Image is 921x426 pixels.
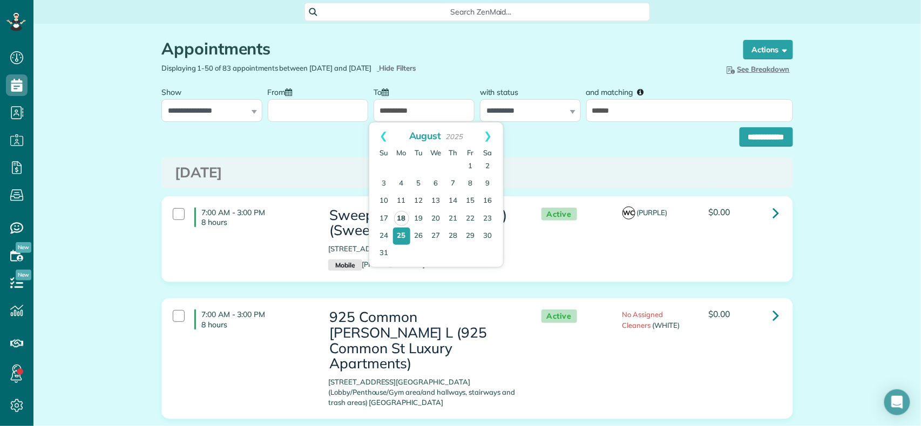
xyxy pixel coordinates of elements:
[153,63,477,73] div: Displaying 1-50 of 83 appointments between [DATE] and [DATE]
[446,132,463,141] span: 2025
[376,175,393,193] a: 3
[709,207,730,217] span: $0.00
[409,129,442,141] span: August
[462,193,479,210] a: 15
[194,208,312,227] h4: 7:00 AM - 3:00 PM
[376,210,393,228] a: 17
[410,228,428,245] a: 26
[445,193,462,210] a: 14
[479,175,497,193] a: 9
[721,63,793,75] button: See Breakdown
[462,210,479,228] a: 22
[462,175,479,193] a: 8
[328,259,362,271] small: Mobile
[428,210,445,228] a: 20
[586,81,652,101] label: and matching
[637,208,668,217] span: (PURPLE)
[393,228,410,245] a: 25
[479,210,497,228] a: 23
[377,64,417,72] a: Hide Filters
[541,310,577,323] span: Active
[393,175,410,193] a: 4
[541,208,577,221] span: Active
[468,148,474,157] span: Friday
[431,148,442,157] span: Wednesday
[479,228,497,245] a: 30
[380,63,417,73] span: Hide Filters
[652,321,680,329] span: (WHITE)
[445,228,462,245] a: 28
[622,310,663,329] span: No Assigned Cleaners
[175,165,780,181] h3: [DATE]
[328,208,519,238] h3: Sweeping Hands (Laundry) (Sweeping Hands)
[479,158,497,175] a: 2
[393,193,410,210] a: 11
[328,310,519,371] h3: 925 Common [PERSON_NAME] L (925 Common St Luxury Apartments)
[884,389,910,415] div: Open Intercom Messenger
[16,270,31,280] span: New
[328,377,519,408] p: [STREET_ADDRESS][GEOGRAPHIC_DATA] (Lobby/Penthouse/Gym area/and hallways, stairways and trash are...
[479,193,497,210] a: 16
[201,217,312,227] p: 8 hours
[376,228,393,245] a: 24
[397,148,407,157] span: Monday
[462,158,479,175] a: 1
[380,148,389,157] span: Sunday
[161,40,723,58] h1: Appointments
[743,40,793,59] button: Actions
[410,193,428,210] a: 12
[369,122,399,149] a: Prev
[415,148,423,157] span: Tuesday
[445,210,462,228] a: 21
[328,260,425,269] a: Mobile[PHONE_NUMBER]
[428,193,445,210] a: 13
[394,211,409,226] a: 18
[473,122,503,149] a: Next
[376,245,393,262] a: 31
[449,148,458,157] span: Thursday
[410,175,428,193] a: 5
[462,228,479,245] a: 29
[484,148,492,157] span: Saturday
[428,175,445,193] a: 6
[374,81,394,101] label: To
[622,207,635,219] span: WC
[268,81,298,101] label: From
[16,242,31,253] span: New
[709,308,730,319] span: $0.00
[410,210,428,228] a: 19
[445,175,462,193] a: 7
[194,310,312,329] h4: 7:00 AM - 3:00 PM
[328,244,519,254] p: [STREET_ADDRESS]
[201,320,312,329] p: 8 hours
[376,193,393,210] a: 10
[428,228,445,245] a: 27
[724,65,790,73] span: See Breakdown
